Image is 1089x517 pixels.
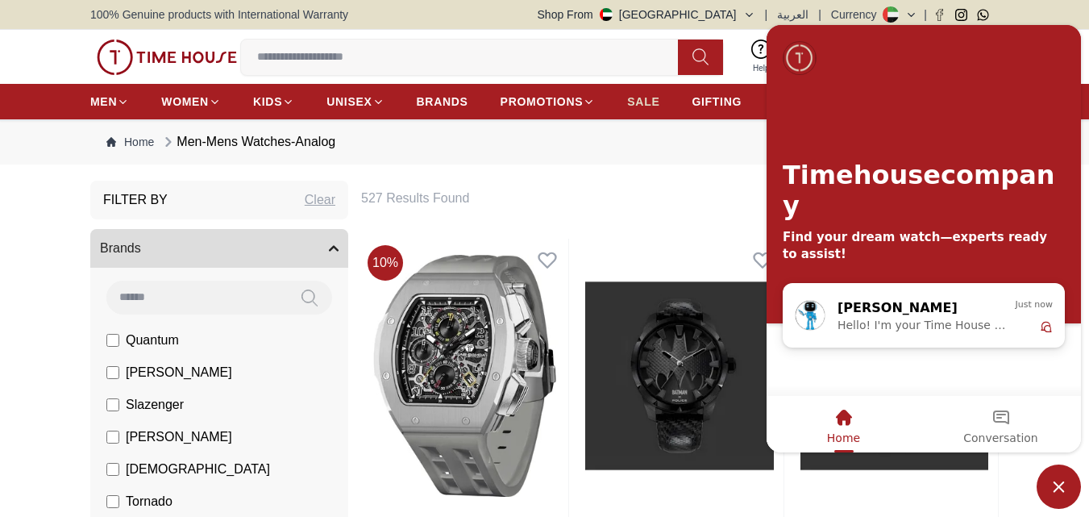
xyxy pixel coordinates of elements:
[692,87,742,116] a: GIFTING
[253,94,282,110] span: KIDS
[326,94,372,110] span: UNISEX
[126,492,172,511] span: Tornado
[161,87,221,116] a: WOMEN
[765,6,768,23] span: |
[692,94,742,110] span: GIFTING
[126,363,232,382] span: [PERSON_NAME]
[126,460,270,479] span: [DEMOGRAPHIC_DATA]
[777,6,808,23] button: العربية
[746,62,776,74] span: Help
[501,87,596,116] a: PROMOTIONS
[743,36,779,77] a: Help
[90,87,129,116] a: MEN
[326,87,384,116] a: UNISEX
[627,87,659,116] a: SALE
[955,9,967,21] a: Instagram
[361,239,568,513] img: TSAR BOMBA Men's Analog Black Dial Watch - TB8214 C-Grey
[417,87,468,116] a: BRANDS
[818,6,821,23] span: |
[97,40,237,75] img: ...
[106,398,119,411] input: Slazenger
[100,239,141,258] span: Brands
[106,334,119,347] input: Quantum
[126,427,232,447] span: [PERSON_NAME]
[90,94,117,110] span: MEN
[106,495,119,508] input: Tornado
[576,239,783,513] img: POLICE Men's Chronograph Black Dial Watch - PEWGA0075502
[106,366,119,379] input: [PERSON_NAME]
[1037,465,1081,509] span: Minimize live chat window
[501,94,584,110] span: PROMOTIONS
[106,134,154,150] a: Home
[90,6,348,23] span: 100% Genuine products with International Warranty
[368,245,403,281] span: 10 %
[933,9,946,21] a: Facebook
[1037,465,1081,509] div: Chat Widget
[627,94,659,110] span: SALE
[126,331,179,350] span: Quantum
[538,6,755,23] button: Shop From[GEOGRAPHIC_DATA]
[600,8,613,21] img: United Arab Emirates
[417,94,468,110] span: BRANDS
[253,87,294,116] a: KIDS
[90,119,999,165] nav: Breadcrumb
[977,9,989,21] a: Whatsapp
[90,229,348,268] button: Brands
[305,190,335,210] div: Clear
[161,94,209,110] span: WOMEN
[103,190,168,210] h3: Filter By
[106,431,119,444] input: [PERSON_NAME]
[361,189,804,208] h6: 527 Results Found
[160,132,335,152] div: Men-Mens Watches-Analog
[831,6,883,23] div: Currency
[126,395,184,415] span: Slazenger
[106,463,119,476] input: [DEMOGRAPHIC_DATA]
[924,6,927,23] span: |
[763,21,1085,457] iframe: SalesIQ Chat Window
